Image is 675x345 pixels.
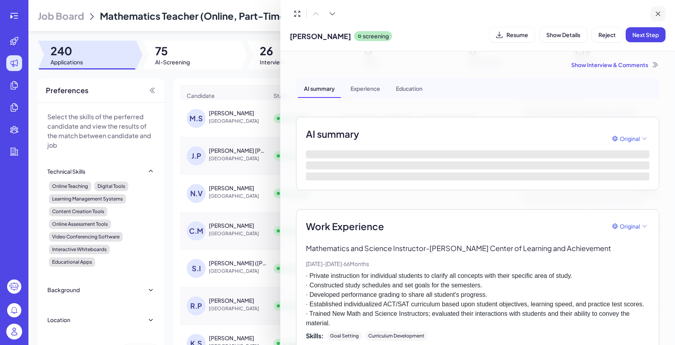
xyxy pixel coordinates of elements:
[306,271,649,328] p: · Private instruction for individual students to clarify all concepts with their specific area of...
[620,222,640,231] span: Original
[306,260,649,268] p: [DATE] - [DATE] · 66 Months
[363,32,389,40] p: screening
[296,61,659,69] div: Show Interview & Comments
[598,31,616,38] span: Reject
[592,27,622,42] button: Reject
[546,31,580,38] span: Show Details
[306,219,384,233] span: Work Experience
[306,127,359,141] h2: AI summary
[306,331,324,341] span: Skills:
[290,31,351,41] span: [PERSON_NAME]
[540,27,587,42] button: Show Details
[298,78,341,98] div: AI summary
[390,78,429,98] div: Education
[632,31,659,38] span: Next Step
[306,243,649,253] p: Mathematics and Science Instructor - [PERSON_NAME] Center of Learning and Achievement
[344,78,386,98] div: Experience
[626,27,666,42] button: Next Step
[506,31,528,38] span: Resume
[620,135,640,143] span: Original
[489,27,535,42] button: Resume
[365,331,427,341] div: Curriculum Development
[327,331,362,341] div: Goal Setting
